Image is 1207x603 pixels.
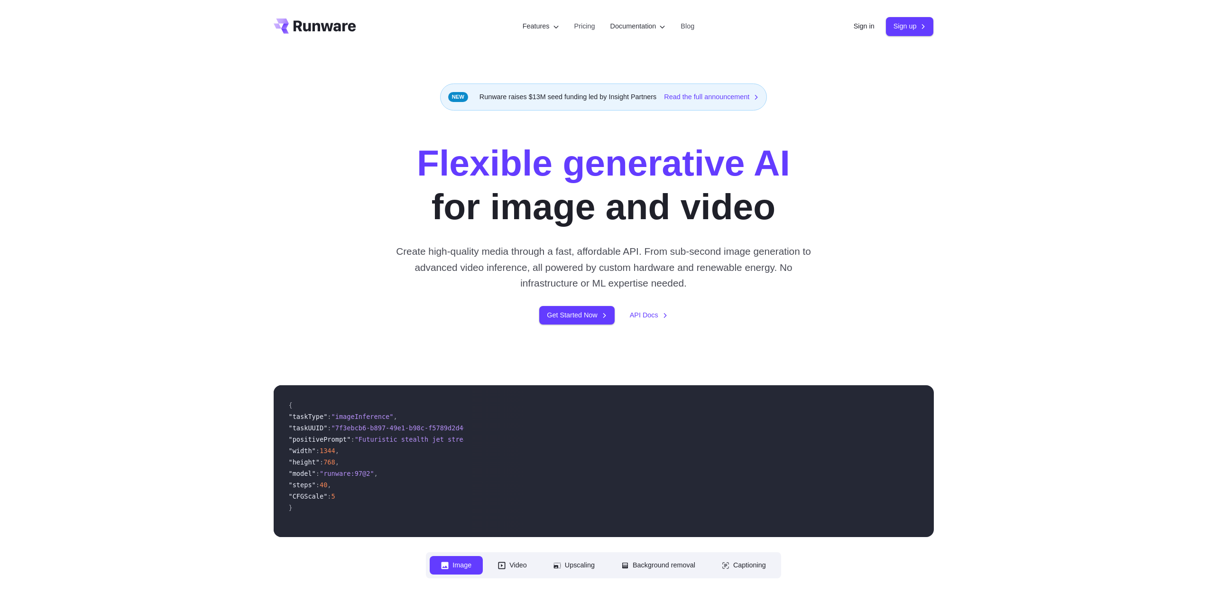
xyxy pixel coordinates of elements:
span: : [316,470,320,477]
span: , [393,413,397,420]
span: 5 [332,492,335,500]
p: Create high-quality media through a fast, affordable API. From sub-second image generation to adv... [392,243,815,291]
span: : [327,492,331,500]
a: Get Started Now [539,306,614,325]
span: } [289,504,293,511]
label: Documentation [610,21,666,32]
span: "steps" [289,481,316,489]
span: "imageInference" [332,413,394,420]
a: Sign in [854,21,875,32]
a: Sign up [886,17,934,36]
span: "Futuristic stealth jet streaking through a neon-lit cityscape with glowing purple exhaust" [355,436,708,443]
span: : [350,436,354,443]
a: Read the full announcement [664,92,759,102]
span: 40 [320,481,327,489]
button: Background removal [610,556,707,575]
span: 1344 [320,447,335,455]
span: : [316,481,320,489]
span: : [320,458,323,466]
button: Image [430,556,483,575]
span: "CFGScale" [289,492,328,500]
span: : [327,424,331,432]
span: "width" [289,447,316,455]
span: "runware:97@2" [320,470,374,477]
button: Captioning [710,556,777,575]
span: , [374,470,378,477]
div: Runware raises $13M seed funding led by Insight Partners [440,83,767,111]
label: Features [523,21,559,32]
span: : [316,447,320,455]
span: "7f3ebcb6-b897-49e1-b98c-f5789d2d40d7" [332,424,479,432]
span: { [289,401,293,409]
span: "taskType" [289,413,328,420]
a: Blog [681,21,694,32]
span: 768 [323,458,335,466]
span: "taskUUID" [289,424,328,432]
a: Pricing [574,21,595,32]
h1: for image and video [417,141,790,228]
span: , [335,447,339,455]
a: API Docs [630,310,668,321]
button: Video [487,556,538,575]
span: "model" [289,470,316,477]
span: "height" [289,458,320,466]
span: , [327,481,331,489]
strong: Flexible generative AI [417,142,790,183]
button: Upscaling [542,556,606,575]
span: : [327,413,331,420]
a: Go to / [274,19,356,34]
span: "positivePrompt" [289,436,351,443]
span: , [335,458,339,466]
